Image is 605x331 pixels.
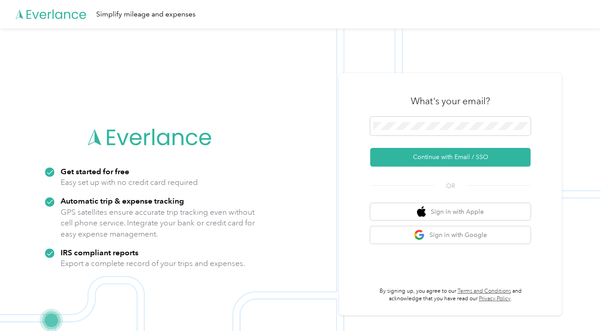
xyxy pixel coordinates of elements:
[370,287,531,303] p: By signing up, you agree to our and acknowledge that you have read our .
[417,206,426,217] img: apple logo
[61,258,245,269] p: Export a complete record of your trips and expenses.
[370,226,531,244] button: google logoSign in with Google
[370,148,531,167] button: Continue with Email / SSO
[61,167,129,176] strong: Get started for free
[435,181,466,191] span: OR
[479,295,511,302] a: Privacy Policy
[96,9,196,20] div: Simplify mileage and expenses
[61,248,139,257] strong: IRS compliant reports
[458,288,511,294] a: Terms and Conditions
[61,207,255,240] p: GPS satellites ensure accurate trip tracking even without cell phone service. Integrate your bank...
[411,95,490,107] h3: What's your email?
[370,203,531,221] button: apple logoSign in with Apple
[61,177,198,188] p: Easy set up with no credit card required
[61,196,184,205] strong: Automatic trip & expense tracking
[414,229,425,241] img: google logo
